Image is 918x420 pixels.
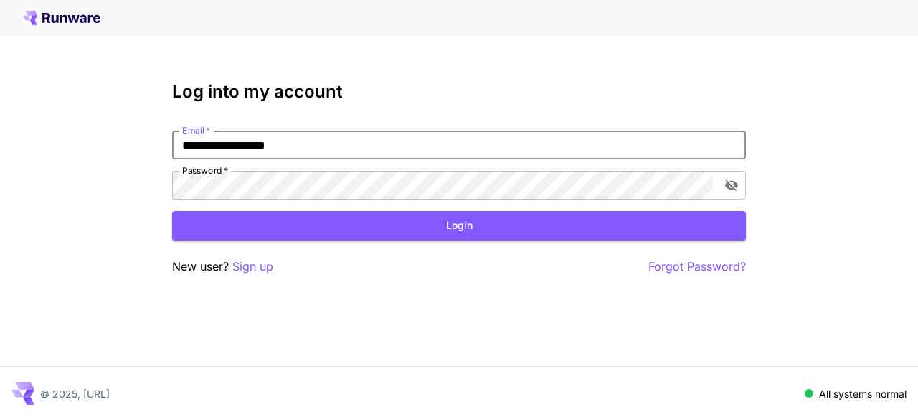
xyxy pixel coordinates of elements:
[172,258,273,276] p: New user?
[40,386,110,401] p: © 2025, [URL]
[182,124,210,136] label: Email
[719,172,744,198] button: toggle password visibility
[172,211,746,241] button: Login
[182,164,228,177] label: Password
[172,82,746,102] h3: Log into my account
[232,258,273,276] button: Sign up
[819,386,907,401] p: All systems normal
[648,258,746,276] button: Forgot Password?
